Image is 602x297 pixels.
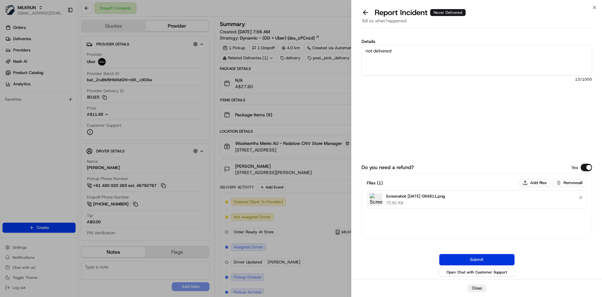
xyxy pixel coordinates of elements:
button: Close [468,284,486,292]
img: Screenshot 2025-08-24 084811.png [370,193,382,206]
p: Report Incident [375,8,466,18]
p: Yes [571,164,578,171]
textarea: not delivered [362,45,592,76]
h3: Files ( 1 ) [367,180,383,186]
button: Remove file [576,193,585,202]
button: Submit [439,254,515,265]
button: Add files [519,179,551,187]
button: Removeall [553,179,587,187]
button: Open Chat with Customer Support [439,268,515,277]
label: Details [362,39,592,44]
label: Do you need a refund? [362,164,414,171]
p: Screenshot [DATE] 084811.png [386,193,445,199]
div: Never Delivered [430,9,466,16]
div: Tell us what happened [362,18,592,28]
span: 13 /1000 [362,77,592,82]
p: 72.91 KB [386,200,445,206]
